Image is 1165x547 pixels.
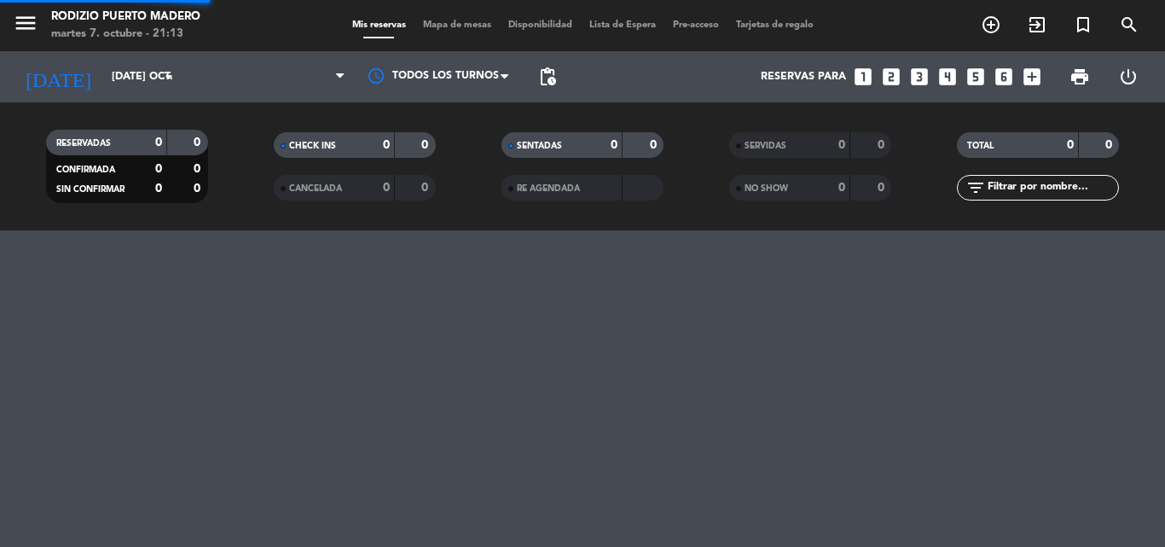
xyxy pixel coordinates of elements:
strong: 0 [838,182,845,194]
span: SIN CONFIRMAR [56,185,125,194]
span: Tarjetas de regalo [727,20,822,30]
i: [DATE] [13,58,103,96]
i: turned_in_not [1073,15,1093,35]
span: Lista de Espera [581,20,664,30]
input: Filtrar por nombre... [986,178,1118,197]
strong: 0 [878,182,888,194]
span: SERVIDAS [745,142,786,150]
i: filter_list [965,177,986,198]
i: looks_3 [908,66,930,88]
strong: 0 [155,183,162,195]
strong: 0 [878,139,888,151]
div: martes 7. octubre - 21:13 [51,26,200,43]
i: arrow_drop_down [159,67,179,87]
span: Reservas para [761,71,846,83]
i: power_settings_new [1118,67,1139,87]
span: RE AGENDADA [517,184,580,193]
span: pending_actions [537,67,558,87]
span: print [1069,67,1090,87]
strong: 0 [421,139,432,151]
i: add_box [1021,66,1043,88]
strong: 0 [194,183,204,195]
strong: 0 [1067,139,1074,151]
span: NO SHOW [745,184,788,193]
i: search [1119,15,1139,35]
i: looks_6 [993,66,1015,88]
i: exit_to_app [1027,15,1047,35]
strong: 0 [155,137,162,148]
strong: 0 [611,139,617,151]
strong: 0 [650,139,660,151]
strong: 0 [194,163,204,175]
span: Mapa de mesas [414,20,500,30]
span: Mis reservas [344,20,414,30]
i: looks_5 [965,66,987,88]
strong: 0 [155,163,162,175]
span: Pre-acceso [664,20,727,30]
span: SENTADAS [517,142,562,150]
div: Rodizio Puerto Madero [51,9,200,26]
span: CHECK INS [289,142,336,150]
span: RESERVADAS [56,139,111,148]
i: looks_4 [936,66,959,88]
span: Disponibilidad [500,20,581,30]
strong: 0 [421,182,432,194]
strong: 0 [838,139,845,151]
i: menu [13,10,38,36]
div: LOG OUT [1104,51,1152,102]
button: menu [13,10,38,42]
span: CANCELADA [289,184,342,193]
strong: 0 [1105,139,1116,151]
i: looks_two [880,66,902,88]
i: looks_one [852,66,874,88]
span: CONFIRMADA [56,166,115,174]
span: TOTAL [967,142,994,150]
i: add_circle_outline [981,15,1001,35]
strong: 0 [383,139,390,151]
strong: 0 [194,137,204,148]
strong: 0 [383,182,390,194]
